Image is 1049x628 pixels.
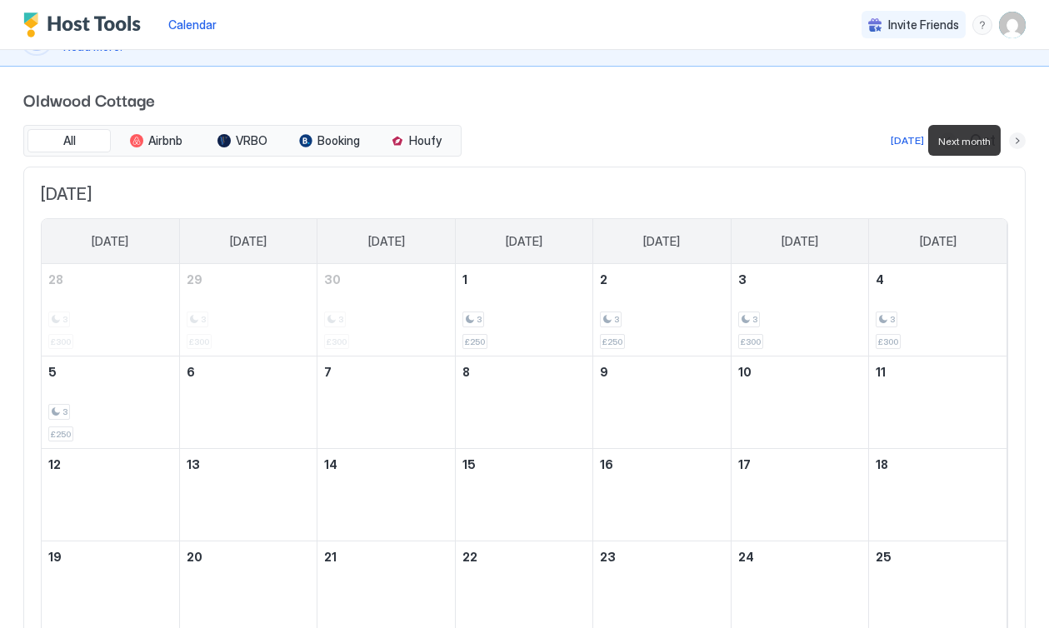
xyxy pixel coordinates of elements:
button: [DATE] [888,131,927,151]
a: October 21, 2025 [317,541,454,572]
span: Invite Friends [888,17,959,32]
a: October 10, 2025 [732,356,868,387]
td: October 4, 2025 [869,264,1007,356]
span: 3 [890,314,895,325]
div: [DATE] [891,133,924,148]
a: Sunday [75,219,145,264]
span: Booking [317,133,360,148]
div: tab-group [23,125,462,157]
span: 3 [477,314,482,325]
div: menu [972,15,992,35]
a: October 20, 2025 [180,541,317,572]
span: All [63,133,76,148]
td: October 1, 2025 [455,264,592,356]
td: October 9, 2025 [593,356,731,449]
td: September 28, 2025 [42,264,179,356]
span: Calendar [168,17,217,32]
span: 11 [876,365,886,379]
span: £250 [602,336,622,347]
span: 24 [738,550,754,564]
span: Next month [938,135,991,147]
a: September 28, 2025 [42,264,179,295]
a: October 2, 2025 [593,264,730,295]
a: October 3, 2025 [732,264,868,295]
span: 22 [462,550,477,564]
button: Airbnb [114,129,197,152]
td: October 3, 2025 [731,264,868,356]
a: October 12, 2025 [42,449,179,480]
td: October 11, 2025 [869,356,1007,449]
a: Wednesday [489,219,559,264]
td: October 6, 2025 [179,356,317,449]
span: [DATE] [41,184,1008,205]
td: September 30, 2025 [317,264,455,356]
span: 30 [324,272,341,287]
span: 3 [738,272,747,287]
button: All [27,129,111,152]
td: September 29, 2025 [179,264,317,356]
span: 1 [462,272,467,287]
span: [DATE] [230,234,267,249]
a: October 1, 2025 [456,264,592,295]
a: October 8, 2025 [456,356,592,387]
td: October 12, 2025 [42,449,179,541]
td: October 5, 2025 [42,356,179,449]
td: October 18, 2025 [869,449,1007,541]
span: 13 [187,457,200,471]
td: October 10, 2025 [731,356,868,449]
a: October 9, 2025 [593,356,730,387]
span: £250 [51,429,71,440]
button: VRBO [201,129,284,152]
span: [DATE] [368,234,405,249]
a: October 14, 2025 [317,449,454,480]
a: Monday [213,219,283,264]
span: 18 [876,457,888,471]
td: October 15, 2025 [455,449,592,541]
a: October 25, 2025 [869,541,1007,572]
span: Airbnb [148,133,182,148]
span: [DATE] [92,234,128,249]
span: [DATE] [643,234,680,249]
span: 19 [48,550,62,564]
a: Host Tools Logo [23,12,148,37]
a: October 6, 2025 [180,356,317,387]
a: October 16, 2025 [593,449,730,480]
span: £300 [878,336,898,347]
a: October 15, 2025 [456,449,592,480]
td: October 17, 2025 [731,449,868,541]
a: October 5, 2025 [42,356,179,387]
a: Friday [765,219,835,264]
a: September 29, 2025 [180,264,317,295]
span: 15 [462,457,476,471]
td: October 13, 2025 [179,449,317,541]
span: 28 [48,272,63,287]
span: 5 [48,365,57,379]
span: 9 [600,365,608,379]
a: October 7, 2025 [317,356,454,387]
span: 3 [614,314,619,325]
a: October 24, 2025 [732,541,868,572]
a: October 13, 2025 [180,449,317,480]
a: October 22, 2025 [456,541,592,572]
span: 10 [738,365,752,379]
span: 3 [752,314,757,325]
a: October 4, 2025 [869,264,1007,295]
span: 17 [738,457,751,471]
span: 16 [600,457,613,471]
span: 2 [600,272,607,287]
a: Thursday [627,219,697,264]
a: Saturday [903,219,973,264]
a: October 17, 2025 [732,449,868,480]
span: VRBO [236,133,267,148]
span: 7 [324,365,332,379]
a: Tuesday [352,219,422,264]
span: 21 [324,550,337,564]
td: October 8, 2025 [455,356,592,449]
span: [DATE] [506,234,542,249]
span: 25 [876,550,892,564]
td: October 2, 2025 [593,264,731,356]
a: October 11, 2025 [869,356,1007,387]
a: Calendar [168,16,217,33]
a: October 23, 2025 [593,541,730,572]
